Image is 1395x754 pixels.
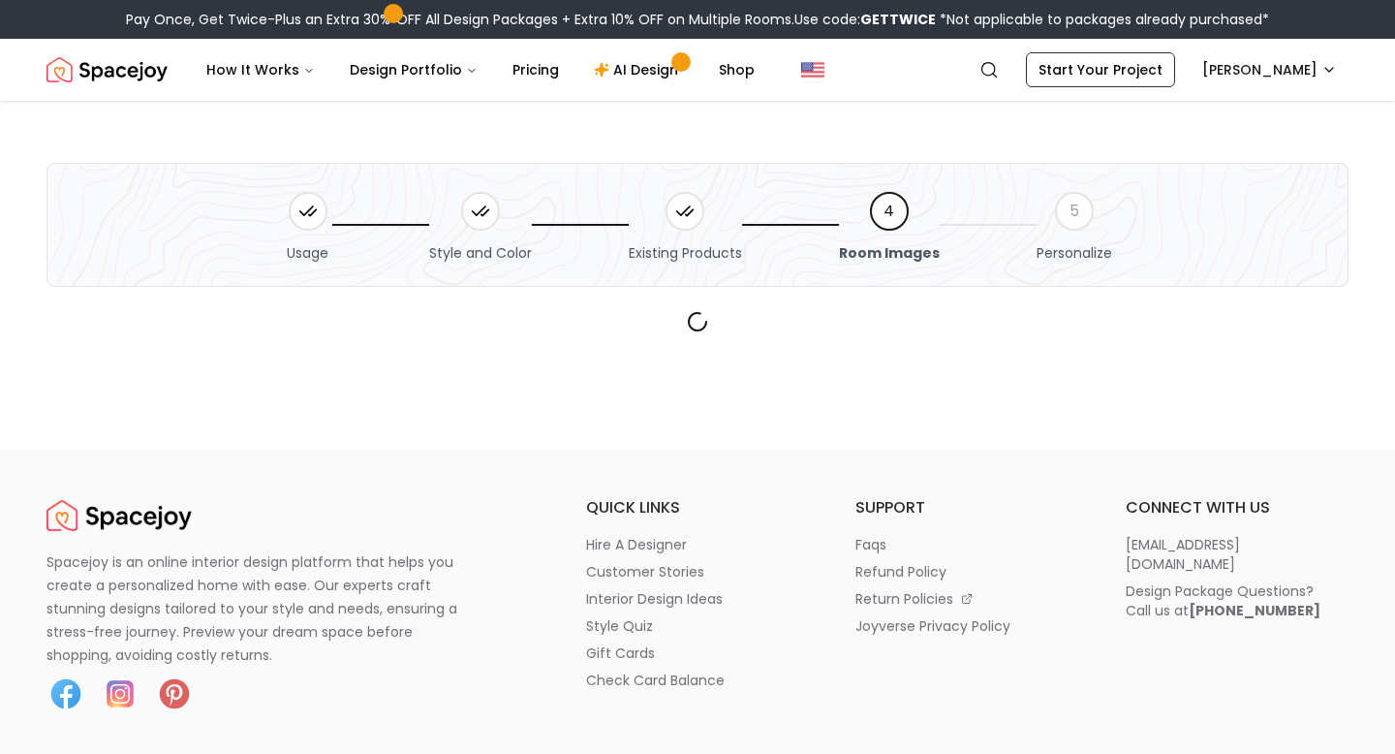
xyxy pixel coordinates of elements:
img: Spacejoy Logo [46,496,192,535]
b: [PHONE_NUMBER] [1189,601,1320,620]
img: Facebook icon [46,675,85,713]
a: AI Design [578,50,699,89]
p: return policies [855,589,953,609]
a: style quiz [586,616,809,636]
h6: connect with us [1126,496,1348,519]
a: gift cards [586,644,809,663]
a: faqs [855,535,1078,554]
p: gift cards [586,644,655,663]
a: interior design ideas [586,589,809,609]
span: Existing Products [629,243,742,263]
a: Shop [703,50,770,89]
img: Pinterest icon [155,675,194,713]
button: How It Works [191,50,330,89]
button: [PERSON_NAME] [1191,52,1348,87]
a: Spacejoy [46,50,168,89]
img: Instagram icon [101,675,139,713]
h6: quick links [586,496,809,519]
div: 4 [870,192,909,231]
nav: Main [191,50,770,89]
p: faqs [855,535,886,554]
a: Design Package Questions?Call us at[PHONE_NUMBER] [1126,581,1348,620]
span: Use code: [794,10,936,29]
a: Spacejoy [46,496,192,535]
p: style quiz [586,616,653,636]
a: Pricing [497,50,574,89]
h6: support [855,496,1078,519]
a: customer stories [586,562,809,581]
p: refund policy [855,562,946,581]
p: Spacejoy is an online interior design platform that helps you create a personalized home with eas... [46,550,480,667]
span: Room Images [839,243,940,263]
p: hire a designer [586,535,687,554]
span: Usage [287,243,328,263]
img: United States [801,58,824,81]
a: hire a designer [586,535,809,554]
span: Style and Color [429,243,532,263]
span: *Not applicable to packages already purchased* [936,10,1269,29]
a: Start Your Project [1026,52,1175,87]
a: refund policy [855,562,1078,581]
img: Spacejoy Logo [46,50,168,89]
button: Design Portfolio [334,50,493,89]
p: interior design ideas [586,589,723,609]
a: [EMAIL_ADDRESS][DOMAIN_NAME] [1126,535,1348,574]
b: GETTWICE [860,10,936,29]
div: Design Package Questions? Call us at [1126,581,1320,620]
a: joyverse privacy policy [855,616,1078,636]
p: check card balance [586,671,725,690]
span: Personalize [1037,243,1112,263]
p: customer stories [586,562,704,581]
a: return policies [855,589,1078,609]
div: Pay Once, Get Twice-Plus an Extra 30% OFF All Design Packages + Extra 10% OFF on Multiple Rooms. [126,10,1269,29]
div: 5 [1055,192,1094,231]
nav: Global [46,39,1348,101]
p: joyverse privacy policy [855,616,1010,636]
a: check card balance [586,671,809,690]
